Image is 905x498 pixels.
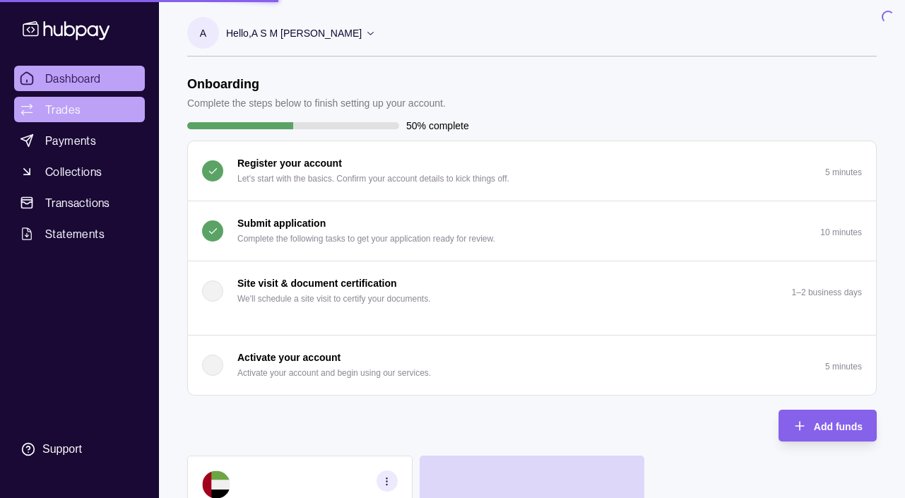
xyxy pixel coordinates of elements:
p: Complete the steps below to finish setting up your account. [187,95,446,111]
button: Add funds [779,410,877,441]
span: Transactions [45,194,110,211]
p: 5 minutes [825,167,862,177]
span: Payments [45,132,96,149]
p: 1–2 business days [792,287,862,297]
a: Transactions [14,190,145,215]
a: Payments [14,128,145,153]
span: Collections [45,163,102,180]
p: 50% complete [406,118,469,134]
div: Site visit & document certification We'll schedule a site visit to certify your documents.1–2 bus... [188,321,876,335]
span: Trades [45,101,81,118]
a: Collections [14,159,145,184]
p: 5 minutes [825,362,862,372]
span: Dashboard [45,70,101,87]
p: 10 minutes [820,227,862,237]
a: Dashboard [14,66,145,91]
p: Activate your account and begin using our services. [237,365,431,381]
button: Submit application Complete the following tasks to get your application ready for review.10 minutes [188,201,876,261]
h1: Onboarding [187,76,446,92]
a: Statements [14,221,145,247]
button: Register your account Let's start with the basics. Confirm your account details to kick things of... [188,141,876,201]
p: Submit application [237,215,326,231]
p: Site visit & document certification [237,275,397,291]
p: Hello, A S M [PERSON_NAME] [226,25,362,41]
div: Support [42,441,82,457]
p: Register your account [237,155,342,171]
a: Trades [14,97,145,122]
p: A [200,25,206,41]
a: Support [14,434,145,464]
span: Add funds [814,421,863,432]
span: Statements [45,225,105,242]
p: We'll schedule a site visit to certify your documents. [237,291,431,307]
button: Site visit & document certification We'll schedule a site visit to certify your documents.1–2 bus... [188,261,876,321]
p: Activate your account [237,350,341,365]
button: Activate your account Activate your account and begin using our services.5 minutes [188,336,876,395]
p: Let's start with the basics. Confirm your account details to kick things off. [237,171,509,186]
p: Complete the following tasks to get your application ready for review. [237,231,495,247]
